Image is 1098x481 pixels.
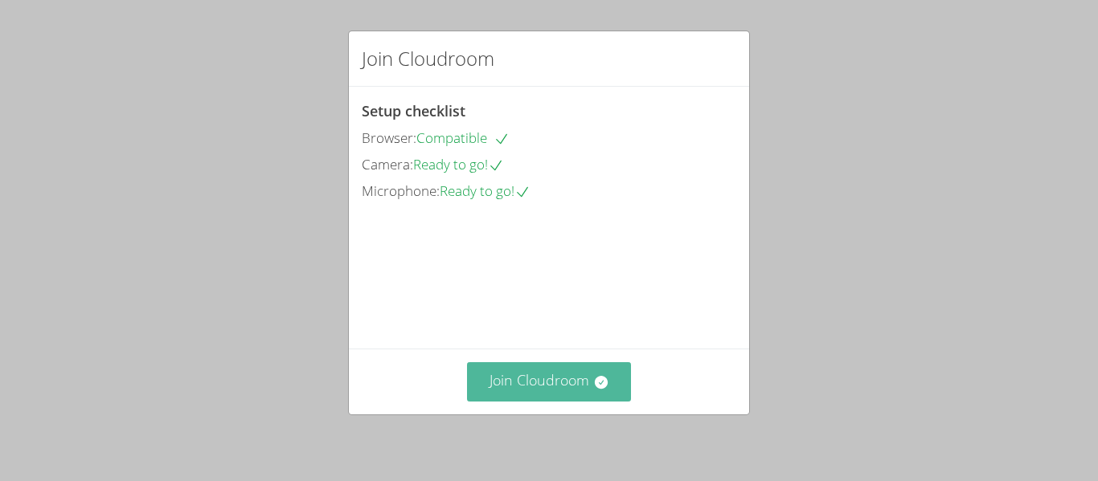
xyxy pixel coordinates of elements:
button: Join Cloudroom [467,362,632,402]
span: Browser: [362,128,416,147]
h2: Join Cloudroom [362,44,494,73]
span: Camera: [362,155,413,173]
span: Setup checklist [362,101,465,120]
span: Ready to go! [413,155,504,173]
span: Microphone: [362,181,440,200]
span: Compatible [416,128,510,147]
span: Ready to go! [440,181,531,200]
